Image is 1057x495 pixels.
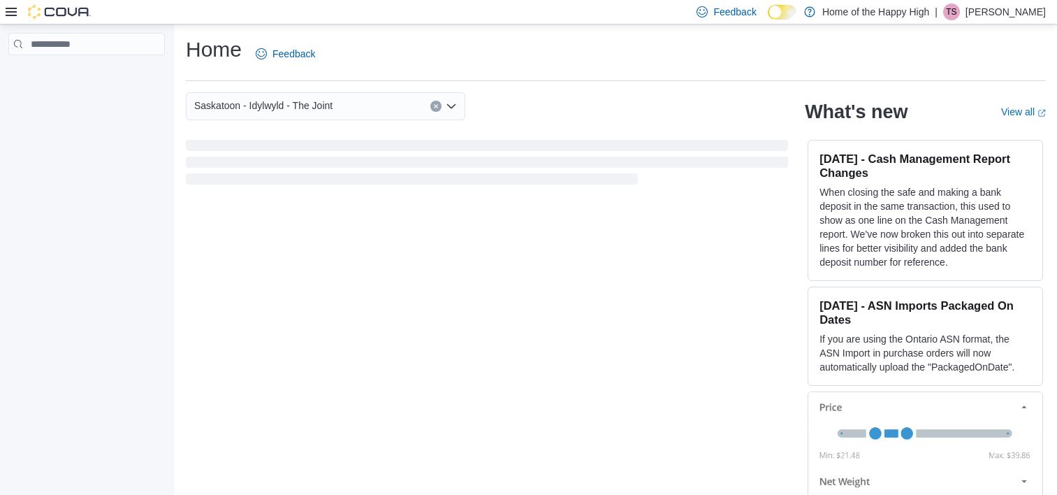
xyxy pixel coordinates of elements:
[805,101,907,123] h2: What's new
[186,143,788,187] span: Loading
[272,47,315,61] span: Feedback
[935,3,938,20] p: |
[446,101,457,112] button: Open list of options
[8,58,165,92] nav: Complex example
[819,332,1031,374] p: If you are using the Ontario ASN format, the ASN Import in purchase orders will now automatically...
[943,3,960,20] div: Tahmidur Sanvi
[819,152,1031,180] h3: [DATE] - Cash Management Report Changes
[28,5,91,19] img: Cova
[822,3,929,20] p: Home of the Happy High
[1001,106,1046,117] a: View allExternal link
[250,40,321,68] a: Feedback
[965,3,1046,20] p: [PERSON_NAME]
[1037,109,1046,117] svg: External link
[186,36,242,64] h1: Home
[713,5,756,19] span: Feedback
[819,299,1031,327] h3: [DATE] - ASN Imports Packaged On Dates
[819,185,1031,269] p: When closing the safe and making a bank deposit in the same transaction, this used to show as one...
[430,101,442,112] button: Clear input
[194,97,333,114] span: Saskatoon - Idylwyld - The Joint
[768,5,797,20] input: Dark Mode
[946,3,956,20] span: TS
